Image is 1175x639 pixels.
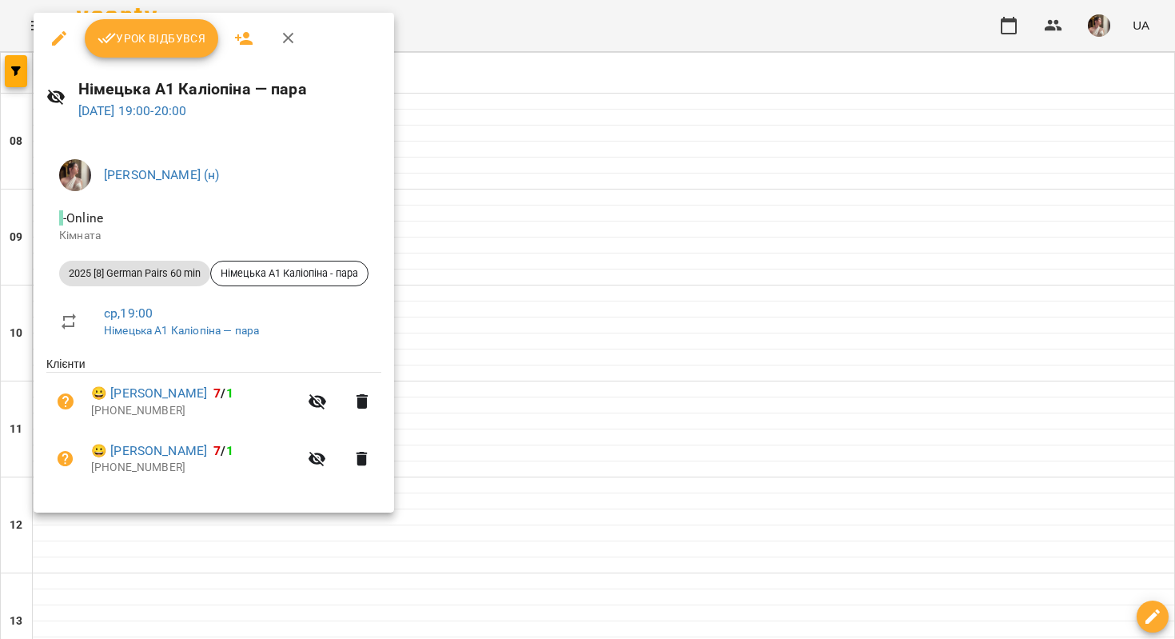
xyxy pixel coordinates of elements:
button: Урок відбувся [85,19,219,58]
span: - Online [59,210,106,226]
button: Візит ще не сплачено. Додати оплату? [46,382,85,421]
a: [PERSON_NAME] (н) [104,167,220,182]
a: [DATE] 19:00-20:00 [78,103,187,118]
p: [PHONE_NUMBER] [91,403,298,419]
p: [PHONE_NUMBER] [91,460,298,476]
a: 😀 [PERSON_NAME] [91,441,207,461]
span: Німецька А1 Каліопіна - пара [211,266,368,281]
b: / [213,385,233,401]
p: Кімната [59,228,368,244]
a: Німецька А1 Каліопіна — пара [104,324,259,337]
img: 0a4dad19eba764c2f594687fe5d0a04d.jpeg [59,159,91,191]
div: Німецька А1 Каліопіна - пара [210,261,368,286]
span: 2025 [8] German Pairs 60 min [59,266,210,281]
span: 1 [226,385,233,401]
b: / [213,443,233,458]
button: Візит ще не сплачено. Додати оплату? [46,440,85,478]
a: ср , 19:00 [104,306,153,321]
h6: Німецька А1 Каліопіна — пара [78,77,381,102]
ul: Клієнти [46,356,381,493]
span: Урок відбувся [98,29,206,48]
a: 😀 [PERSON_NAME] [91,384,207,403]
span: 7 [213,443,221,458]
span: 7 [213,385,221,401]
span: 1 [226,443,233,458]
